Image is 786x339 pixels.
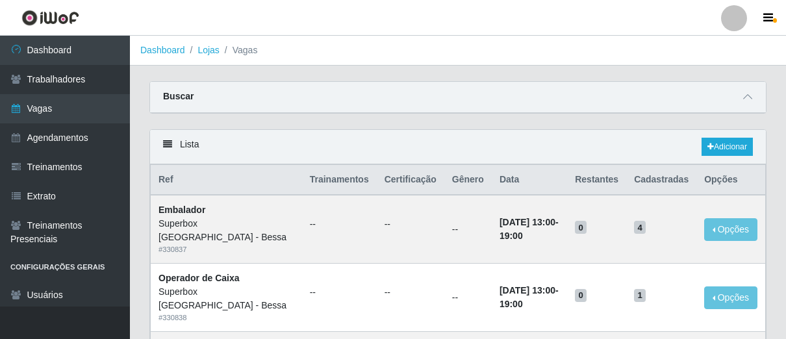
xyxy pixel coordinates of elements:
[385,286,437,299] ul: --
[310,218,369,231] ul: --
[444,195,492,263] td: --
[634,221,646,234] span: 4
[310,286,369,299] ul: --
[151,165,302,195] th: Ref
[500,285,555,295] time: [DATE] 13:00
[163,91,194,101] strong: Buscar
[444,264,492,332] td: --
[140,45,185,55] a: Dashboard
[704,218,757,241] button: Opções
[130,36,786,66] nav: breadcrumb
[500,299,523,309] time: 19:00
[21,10,79,26] img: CoreUI Logo
[220,44,258,57] li: Vagas
[567,165,626,195] th: Restantes
[500,285,559,309] strong: -
[696,165,765,195] th: Opções
[302,165,377,195] th: Trainamentos
[575,289,587,302] span: 0
[702,138,753,156] a: Adicionar
[634,289,646,302] span: 1
[500,217,555,227] time: [DATE] 13:00
[158,217,294,244] div: Superbox [GEOGRAPHIC_DATA] - Bessa
[704,286,757,309] button: Opções
[158,312,294,323] div: # 330838
[385,218,437,231] ul: --
[197,45,219,55] a: Lojas
[626,165,696,195] th: Cadastradas
[158,273,240,283] strong: Operador de Caixa
[492,165,567,195] th: Data
[158,205,205,215] strong: Embalador
[158,244,294,255] div: # 330837
[500,231,523,241] time: 19:00
[377,165,444,195] th: Certificação
[150,130,766,164] div: Lista
[444,165,492,195] th: Gênero
[500,217,559,241] strong: -
[158,285,294,312] div: Superbox [GEOGRAPHIC_DATA] - Bessa
[575,221,587,234] span: 0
